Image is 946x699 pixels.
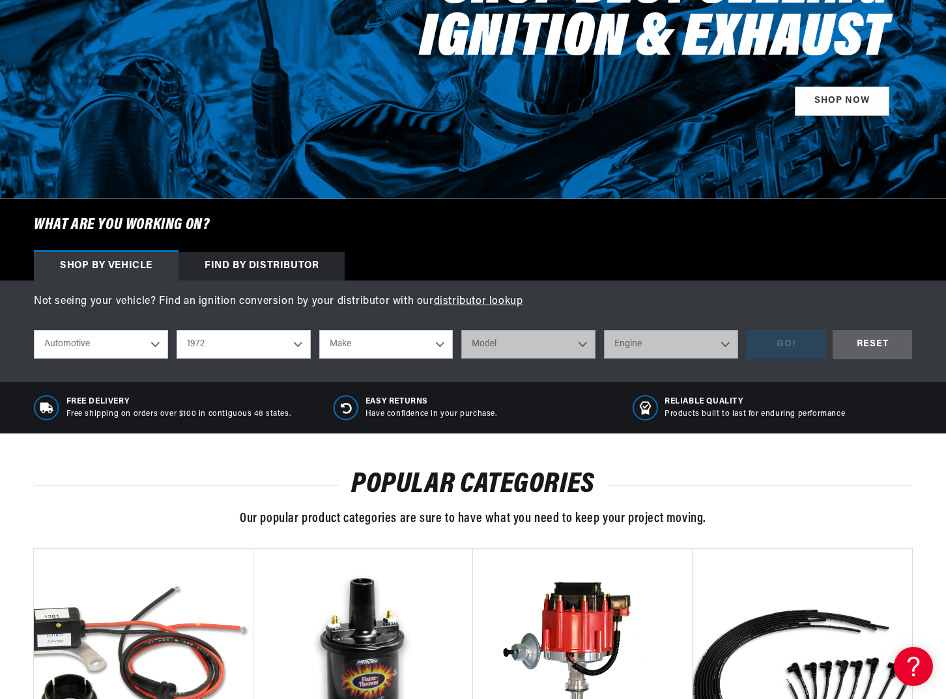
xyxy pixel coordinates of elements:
span: Free Delivery [66,396,291,407]
div: RESET [833,330,912,359]
a: distributor lookup [434,296,523,307]
select: Engine [604,330,738,359]
p: Not seeing your vehicle? Find an ignition conversion by your distributor with our [34,294,912,310]
span: Our popular product categories are sure to have what you need to keep your project moving. [240,512,706,525]
select: Year [177,330,311,359]
p: Products built to last for enduring performance [665,409,845,420]
h2: POPULAR CATEGORIES [34,473,912,497]
select: Model [461,330,595,359]
a: SHOP NOW [795,87,889,116]
div: Shop by vehicle [34,252,179,281]
p: Free shipping on orders over $100 in contiguous 48 states. [66,409,291,420]
span: RELIABLE QUALITY [665,396,845,407]
select: Make [319,330,453,359]
span: Easy Returns [365,396,497,407]
select: Ride Type [34,330,168,359]
p: Have confidence in your purchase. [365,409,497,420]
h6: What are you working on? [1,199,945,251]
div: Find by Distributor [179,252,345,281]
